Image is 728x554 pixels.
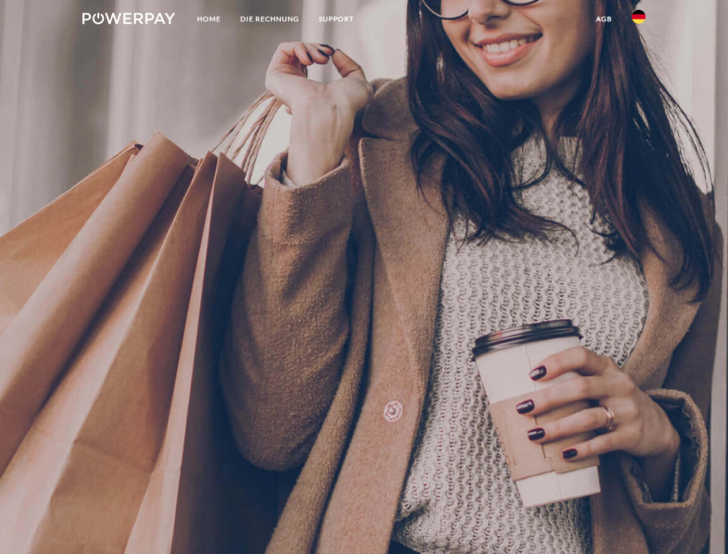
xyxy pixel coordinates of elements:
[187,9,231,29] a: Home
[632,10,646,24] img: de
[586,9,622,29] a: agb
[309,9,364,29] a: SUPPORT
[231,9,309,29] a: DIE RECHNUNG
[82,13,175,24] img: logo-powerpay-white.svg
